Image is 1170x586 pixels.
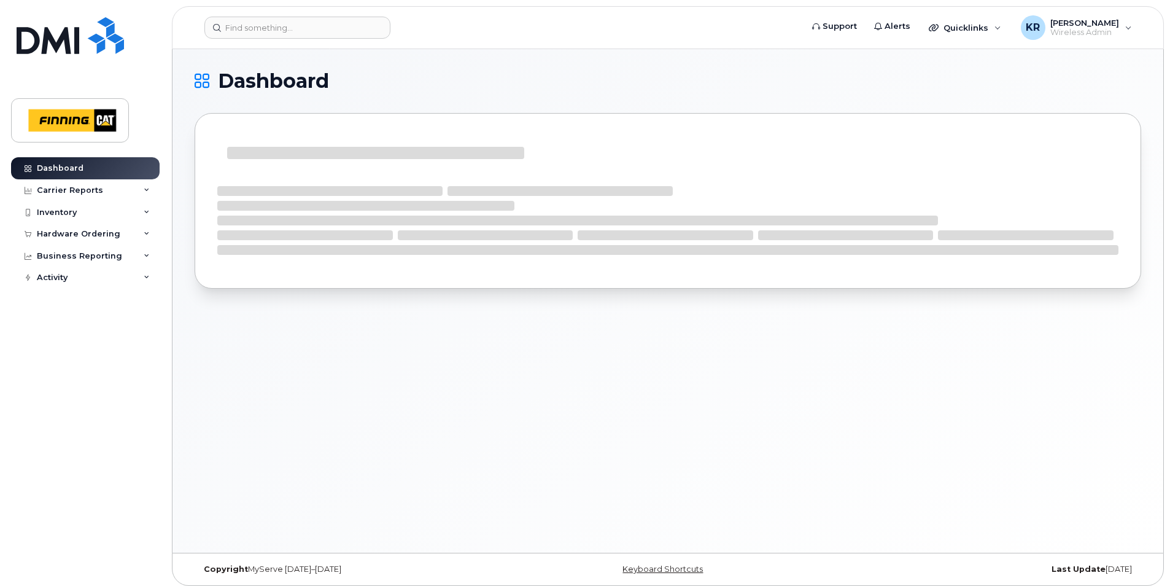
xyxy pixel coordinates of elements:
[622,565,703,574] a: Keyboard Shortcuts
[826,565,1141,574] div: [DATE]
[1052,565,1106,574] strong: Last Update
[204,565,248,574] strong: Copyright
[218,72,329,90] span: Dashboard
[195,565,510,574] div: MyServe [DATE]–[DATE]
